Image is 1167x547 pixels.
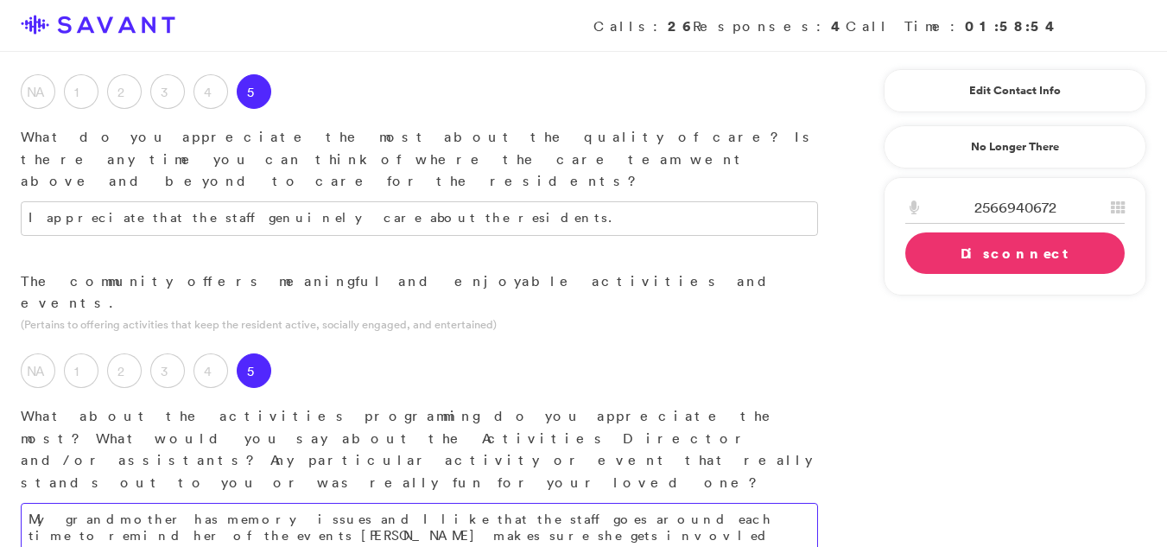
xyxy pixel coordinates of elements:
label: 3 [150,353,185,388]
a: No Longer There [884,125,1146,169]
strong: 26 [668,16,693,35]
label: NA [21,74,55,109]
label: 1 [64,353,98,388]
p: (Pertains to offering activities that keep the resident active, socially engaged, and entertained) [21,316,818,333]
label: 2 [107,74,142,109]
label: 4 [193,353,228,388]
label: 5 [237,74,271,109]
p: What do you appreciate the most about the quality of care? Is there any time you can think of whe... [21,126,818,193]
label: 2 [107,353,142,388]
label: NA [21,353,55,388]
strong: 4 [831,16,846,35]
label: 3 [150,74,185,109]
label: 4 [193,74,228,109]
a: Disconnect [905,232,1125,274]
label: 5 [237,353,271,388]
p: What about the activities programming do you appreciate the most? What would you say about the Ac... [21,405,818,493]
p: The community offers meaningful and enjoyable activities and events. [21,270,818,315]
a: Edit Contact Info [905,77,1125,105]
label: 1 [64,74,98,109]
strong: 01:58:54 [965,16,1060,35]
